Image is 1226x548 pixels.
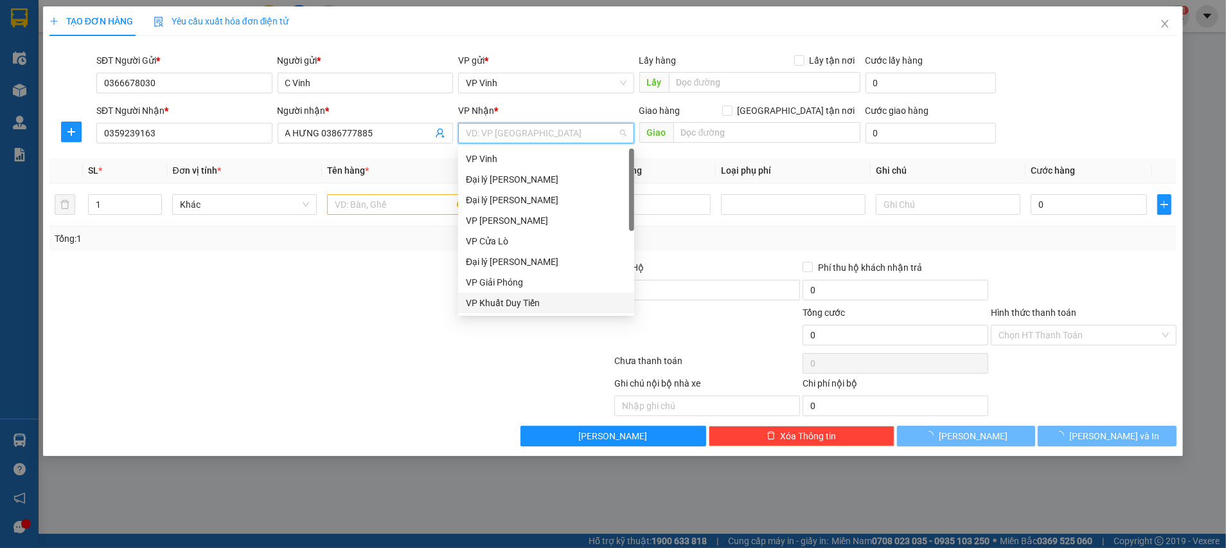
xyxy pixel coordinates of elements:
div: Đại lý Hoàng Mai [458,251,634,272]
div: Chi phí nội bộ [803,376,988,396]
span: Giao hàng [639,105,680,116]
span: Yêu cầu xuất hóa đơn điện tử [154,16,289,26]
button: Close [1147,6,1183,42]
div: VP [PERSON_NAME] [466,214,626,228]
button: delete [55,194,75,215]
input: Cước lấy hàng [866,73,996,93]
span: [PERSON_NAME] [579,429,648,443]
span: Tên hàng [327,165,369,176]
span: VP Nhận [458,105,494,116]
div: Đại lý [PERSON_NAME] [466,255,626,269]
span: Phí thu hộ khách nhận trả [813,260,927,275]
div: Ghi chú nội bộ nhà xe [614,376,800,396]
span: user-add [435,128,445,138]
span: plus [62,127,81,137]
input: Ghi Chú [876,194,1020,215]
button: [PERSON_NAME] và In [1038,426,1177,446]
span: VP Vinh [466,73,626,93]
span: TẠO ĐƠN HÀNG [49,16,133,26]
span: [GEOGRAPHIC_DATA] tận nơi [733,104,860,118]
div: Đại lý Quán Hành [458,169,634,190]
button: [PERSON_NAME] [520,426,706,446]
input: Dọc đường [673,122,860,143]
span: Đơn vị tính [172,165,220,176]
label: Cước giao hàng [866,105,929,116]
input: Dọc đường [669,72,860,93]
span: delete [767,431,776,441]
div: VP Giải Phóng [458,272,634,293]
span: Thu Hộ [614,262,644,273]
label: Hình thức thanh toán [991,307,1076,318]
input: Cước giao hàng [866,123,996,143]
span: Tổng cước [803,307,845,318]
b: GỬI : VP Vinh [16,93,122,114]
div: VP Cửa Lò [458,231,634,251]
div: VP Khuất Duy Tiến [466,296,626,310]
span: plus [1158,199,1171,210]
button: [PERSON_NAME] [897,426,1036,446]
span: loading [925,431,939,440]
div: VP Cửa Lò [466,234,626,248]
span: close [1160,19,1170,29]
div: Đại lý [PERSON_NAME] [466,172,626,187]
span: loading [1055,431,1069,440]
button: plus [61,122,82,142]
div: Đại lý Nghi Hải [458,190,634,210]
span: Lấy tận nơi [804,53,860,68]
span: Lấy hàng [639,55,677,66]
div: VP Vinh [458,149,634,169]
li: Hotline: 02386655777, 02462925925, 0944789456 [120,48,537,64]
div: Tổng: 1 [55,232,474,246]
button: deleteXóa Thông tin [709,426,894,446]
div: VP Vinh [466,152,626,166]
div: SĐT Người Gửi [96,53,272,68]
span: Lấy [639,72,669,93]
input: Nhập ghi chú [614,396,800,416]
th: Loại phụ phí [716,158,871,183]
div: VP gửi [458,53,634,68]
img: logo.jpg [16,16,80,80]
div: VP Giải Phóng [466,275,626,289]
li: [PERSON_NAME], [PERSON_NAME] [120,32,537,48]
div: Người nhận [278,104,454,118]
div: Đại lý [PERSON_NAME] [466,193,626,207]
div: Chưa thanh toán [613,354,801,376]
div: SĐT Người Nhận [96,104,272,118]
div: Người gửi [278,53,454,68]
span: [PERSON_NAME] [939,429,1008,443]
span: Xóa Thông tin [781,429,837,443]
span: SL [88,165,98,176]
input: 0 [594,194,711,215]
span: plus [49,17,58,26]
span: Khác [180,195,309,214]
span: [PERSON_NAME] và In [1069,429,1159,443]
div: VP Chu Văn An [458,210,634,231]
div: VP Khuất Duy Tiến [458,293,634,313]
span: Cước hàng [1031,165,1075,176]
span: Giao [639,122,673,143]
label: Cước lấy hàng [866,55,923,66]
button: plus [1157,194,1171,215]
input: VD: Bàn, Ghế [327,194,472,215]
img: icon [154,17,164,27]
th: Ghi chú [871,158,1026,183]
